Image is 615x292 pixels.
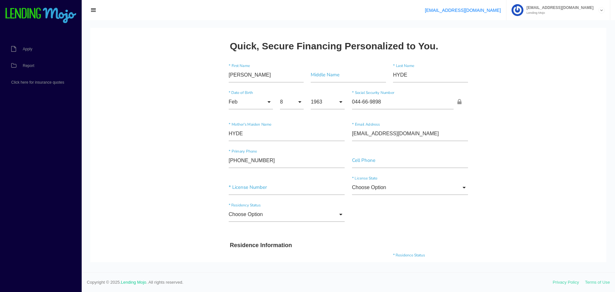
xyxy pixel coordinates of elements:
small: Lending Mojo [523,11,594,14]
span: Apply [23,47,32,51]
img: Profile image [512,4,523,16]
a: Terms of Use [585,280,610,285]
span: Copyright © 2025. . All rights reserved. [87,279,553,286]
h3: Residence Information [140,214,377,221]
span: Report [23,64,34,68]
span: [EMAIL_ADDRESS][DOMAIN_NAME] [523,6,594,10]
img: logo-small.png [5,8,77,24]
h2: Quick, Secure Financing Personalized to You. [140,13,348,23]
a: Privacy Policy [553,280,579,285]
a: [EMAIL_ADDRESS][DOMAIN_NAME] [425,8,501,13]
span: Click here for insurance quotes [11,80,64,84]
a: Lending Mojo [121,280,146,285]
